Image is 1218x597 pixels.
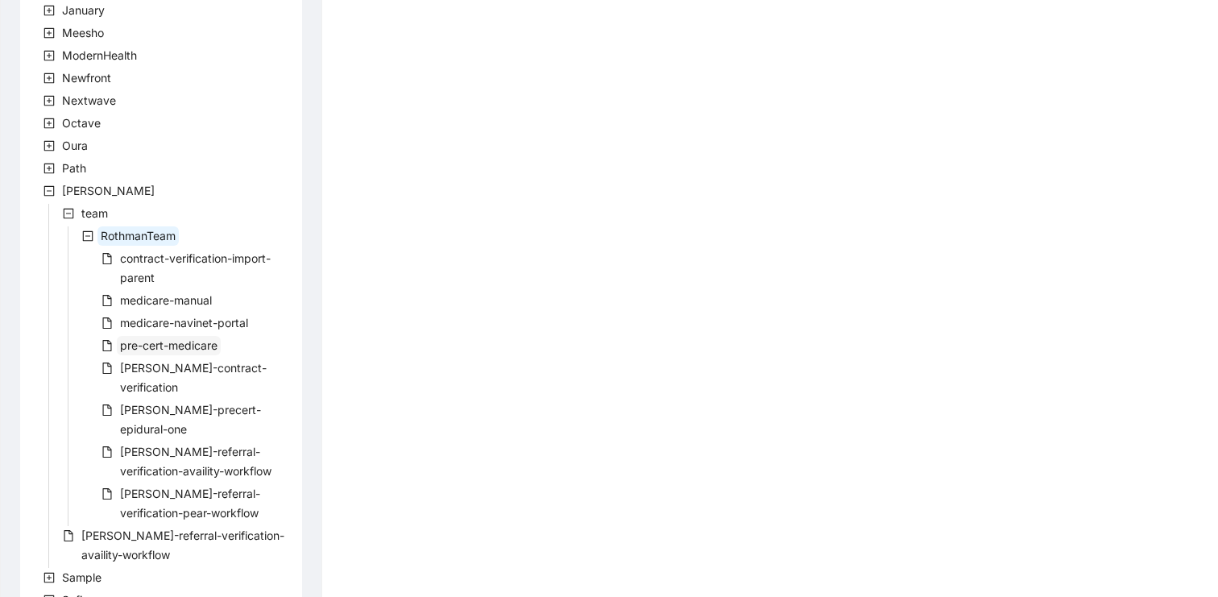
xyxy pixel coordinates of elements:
span: RothmanTeam [101,229,176,243]
span: minus-square [63,208,74,219]
span: Sample [62,570,101,584]
span: ModernHealth [62,48,137,62]
span: rothman-contract-verification [117,359,302,397]
span: plus-square [43,95,55,106]
span: medicare-manual [117,291,215,310]
span: pre-cert-medicare [117,336,221,355]
span: file [63,530,74,541]
span: medicare-navinet-portal [120,316,248,330]
span: plus-square [43,5,55,16]
span: file [101,404,113,416]
span: medicare-manual [120,293,212,307]
span: Meesho [59,23,107,43]
span: January [62,3,105,17]
span: Nextwave [59,91,119,110]
span: plus-square [43,572,55,583]
span: rothman-referral-verification-availity-workflow [78,526,302,565]
span: Oura [59,136,91,155]
span: plus-square [43,140,55,151]
span: [PERSON_NAME]-referral-verification-availity-workflow [120,445,271,478]
span: plus-square [43,73,55,84]
span: Path [62,161,86,175]
span: ModernHealth [59,46,140,65]
span: Octave [62,116,101,130]
span: Rothman [59,181,158,201]
span: Oura [62,139,88,152]
span: pre-cert-medicare [120,338,217,352]
span: file [101,340,113,351]
span: plus-square [43,118,55,129]
span: [PERSON_NAME] [62,184,155,197]
span: file [101,363,113,374]
span: January [59,1,108,20]
span: plus-square [43,163,55,174]
span: file [101,295,113,306]
span: medicare-navinet-portal [117,313,251,333]
span: [PERSON_NAME]-referral-verification-pear-workflow [120,487,260,520]
span: minus-square [82,230,93,242]
span: [PERSON_NAME]-contract-verification [120,361,267,394]
span: team [78,204,111,223]
span: Sample [59,568,105,587]
span: RothmanTeam [97,226,179,246]
span: file [101,446,113,458]
span: file [101,253,113,264]
span: [PERSON_NAME]-precert-epidural-one [120,403,261,436]
span: Octave [59,114,104,133]
span: team [81,206,108,220]
span: contract-verification-import-parent [120,251,271,284]
span: rothman-precert-epidural-one [117,400,302,439]
span: rothman-referral-verification-pear-workflow [117,484,302,523]
span: Newfront [59,68,114,88]
span: minus-square [43,185,55,197]
span: Nextwave [62,93,116,107]
span: plus-square [43,50,55,61]
span: plus-square [43,27,55,39]
span: file [101,488,113,500]
span: Newfront [62,71,111,85]
span: Meesho [62,26,104,39]
span: file [101,317,113,329]
span: rothman-referral-verification-availity-workflow [117,442,302,481]
span: Path [59,159,89,178]
span: contract-verification-import-parent [117,249,302,288]
span: [PERSON_NAME]-referral-verification-availity-workflow [81,529,284,562]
